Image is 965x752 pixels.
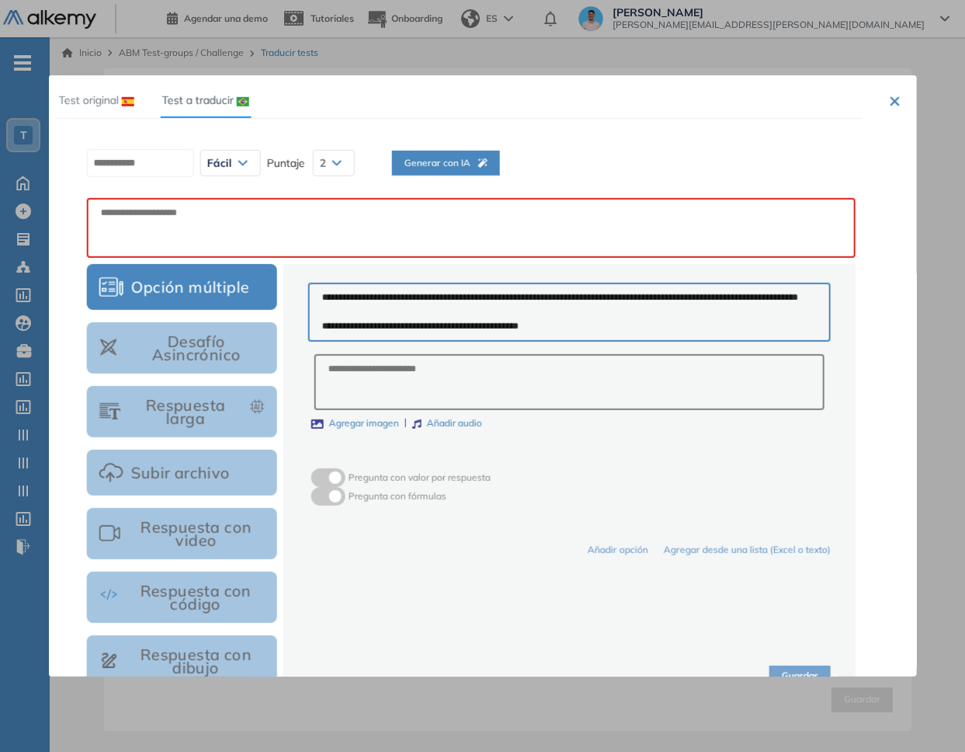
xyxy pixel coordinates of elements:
[588,543,648,558] button: Añadir opción
[311,416,399,431] label: Agregar imagen
[236,96,248,106] img: BRA
[121,96,134,106] img: ESP
[319,157,325,169] span: 2
[86,263,277,309] button: Opción múltiple
[86,571,277,622] button: Respuesta con código
[161,93,233,107] span: Test a traducir
[86,635,277,686] button: Respuesta con dibujo
[889,91,901,110] button: ×
[349,490,446,502] span: Pregunta con fórmulas
[404,155,487,170] span: Generar con IA
[664,543,831,558] button: Agregar desde una lista (Excel o texto)
[86,322,277,373] button: Desafío Asincrónico
[86,507,277,559] button: Respuesta con video
[349,472,491,483] span: Pregunta con valor por respuesta
[86,449,277,495] button: Subir archivo
[266,155,304,172] span: Puntaje
[391,151,499,176] button: Generar con IA
[58,93,118,107] span: Test original
[207,157,231,169] span: Fácil
[86,385,277,437] button: Respuesta larga
[412,416,482,431] label: Añadir audio
[769,666,831,687] button: Guardar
